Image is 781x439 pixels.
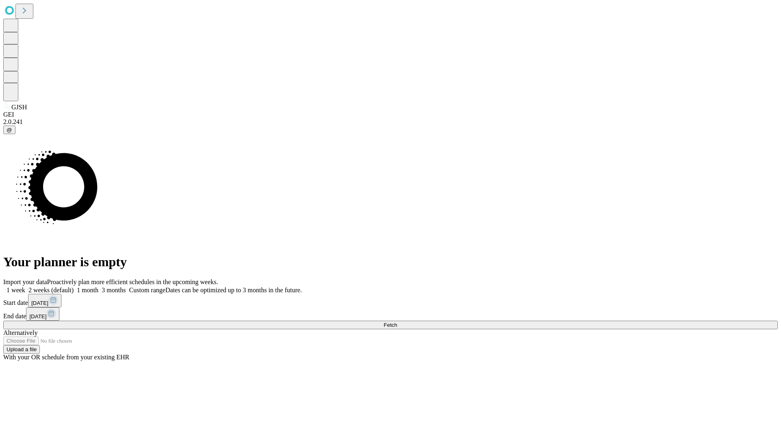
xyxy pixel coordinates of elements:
button: [DATE] [26,307,59,321]
span: Alternatively [3,329,37,336]
span: 2 weeks (default) [28,287,74,293]
span: 3 months [102,287,126,293]
span: Fetch [384,322,397,328]
span: [DATE] [29,313,46,319]
button: Fetch [3,321,778,329]
h1: Your planner is empty [3,254,778,269]
span: Proactively plan more efficient schedules in the upcoming weeks. [47,278,218,285]
span: GJSH [11,104,27,111]
div: GEI [3,111,778,118]
button: @ [3,126,15,134]
div: Start date [3,294,778,307]
div: End date [3,307,778,321]
span: @ [7,127,12,133]
span: Dates can be optimized up to 3 months in the future. [166,287,302,293]
button: Upload a file [3,345,40,354]
span: Custom range [129,287,165,293]
span: [DATE] [31,300,48,306]
button: [DATE] [28,294,61,307]
div: 2.0.241 [3,118,778,126]
span: 1 week [7,287,25,293]
span: With your OR schedule from your existing EHR [3,354,129,361]
span: Import your data [3,278,47,285]
span: 1 month [77,287,98,293]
